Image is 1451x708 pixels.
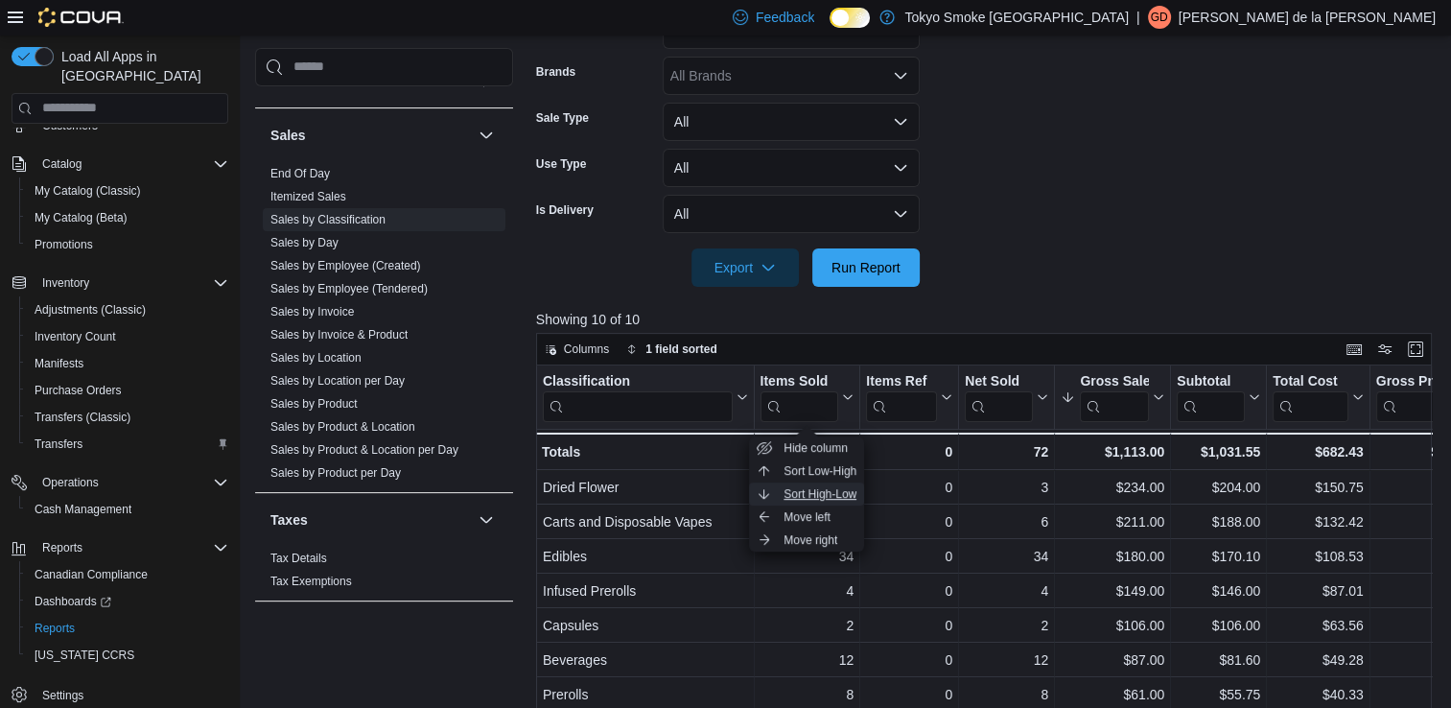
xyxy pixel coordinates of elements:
div: Gross Sales [1080,372,1149,390]
button: Export [691,248,799,287]
button: Inventory [4,270,236,296]
div: Sales [255,162,513,492]
button: All [663,103,920,141]
div: 4 [760,579,854,602]
div: $55.75 [1177,683,1260,706]
div: Classification [543,372,733,421]
button: Sales [475,124,498,147]
div: $106.00 [1061,614,1164,637]
button: Display options [1373,338,1396,361]
button: Move right [749,529,864,552]
a: Reports [27,617,82,640]
button: All [663,195,920,233]
span: Dashboards [27,590,228,613]
span: Gd [1151,6,1168,29]
div: $106.00 [1177,614,1260,637]
span: Dashboards [35,594,111,609]
div: 0 [866,683,952,706]
div: 2 [965,614,1048,637]
span: Reports [35,536,228,559]
div: 3 [965,476,1048,499]
div: Edibles [543,545,748,568]
button: Reports [35,536,90,559]
a: Tax Details [270,552,327,565]
span: Tax Details [270,551,327,566]
span: Sales by Classification [270,212,386,227]
div: $132.42 [1273,510,1363,533]
span: Manifests [27,352,228,375]
div: 34 [965,545,1048,568]
div: $146.00 [1177,579,1260,602]
button: All [663,149,920,187]
span: End Of Day [270,166,330,181]
div: Giuseppe de la Rosa [1148,6,1171,29]
button: Promotions [19,231,236,258]
div: 34 [760,545,854,568]
div: 0 [866,476,952,499]
button: Operations [35,471,106,494]
span: Cash Management [35,502,131,517]
div: $682.43 [1273,440,1363,463]
a: Inventory Count [27,325,124,348]
a: Sales by Invoice [270,305,354,319]
span: Feedback [756,8,814,27]
div: 0 [866,579,952,602]
span: Reports [27,617,228,640]
span: Reports [42,540,82,555]
div: Prerolls [543,683,748,706]
span: Sales by Employee (Created) [270,258,421,273]
div: $40.33 [1273,683,1363,706]
div: Total Cost [1273,372,1347,390]
span: Inventory [35,271,228,295]
div: Total Cost [1273,372,1347,421]
p: | [1136,6,1140,29]
button: Sort High-Low [749,483,864,506]
span: Washington CCRS [27,644,228,667]
button: Total Cost [1273,372,1363,421]
button: Items Ref [866,372,952,421]
button: Run Report [812,248,920,287]
span: Manifests [35,356,83,371]
div: 0 [866,545,952,568]
a: Settings [35,684,91,707]
div: $204.00 [1177,476,1260,499]
span: [US_STATE] CCRS [35,648,134,663]
div: $61.00 [1061,683,1164,706]
span: My Catalog (Beta) [27,206,228,229]
button: Classification [543,372,748,421]
div: Totals [542,440,748,463]
span: Sales by Employee (Tendered) [270,281,428,296]
div: Capsules [543,614,748,637]
a: Sales by Classification [270,213,386,226]
a: My Catalog (Classic) [27,179,149,202]
div: $87.00 [1061,649,1164,672]
button: Transfers (Classic) [19,404,236,431]
span: Sort Low-High [784,463,856,479]
button: Reports [19,615,236,642]
button: Transfers [19,431,236,458]
div: 2 [760,614,854,637]
button: [US_STATE] CCRS [19,642,236,669]
div: 12 [965,649,1048,672]
a: Sales by Employee (Created) [270,259,421,272]
div: $108.53 [1273,545,1363,568]
span: Operations [35,471,228,494]
img: Cova [38,8,124,27]
button: Taxes [270,510,471,530]
span: Transfers (Classic) [35,410,130,425]
div: 0 [866,649,952,672]
span: Export [703,248,787,287]
div: $150.75 [1273,476,1363,499]
span: Tax Exemptions [270,574,352,589]
div: $1,113.00 [1061,440,1164,463]
span: My Catalog (Classic) [35,183,141,199]
span: My Catalog (Beta) [35,210,128,225]
button: 1 field sorted [619,338,725,361]
span: Settings [35,682,228,706]
span: Sales by Product per Day [270,465,401,481]
div: 0 [866,440,952,463]
div: 72 [965,440,1048,463]
div: Items Ref [866,372,937,390]
label: Sale Type [536,110,589,126]
button: Taxes [475,508,498,531]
